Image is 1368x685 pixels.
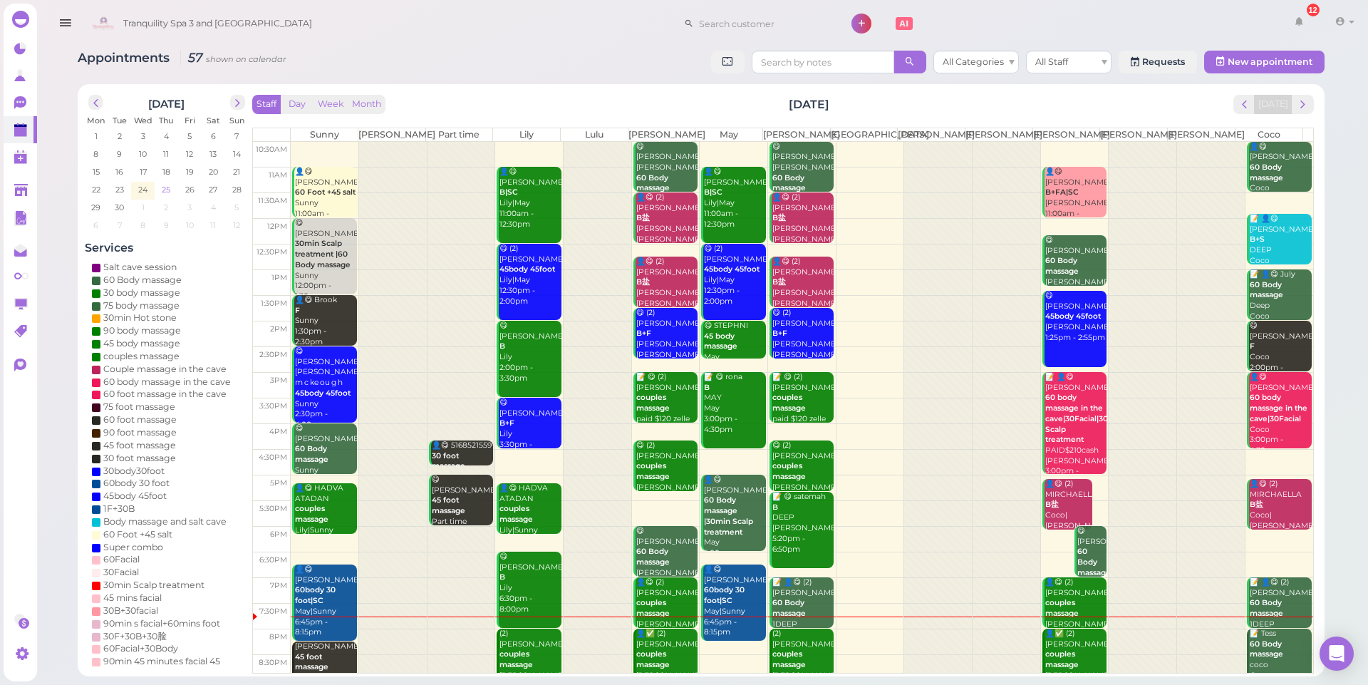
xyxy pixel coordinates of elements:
[270,530,287,539] span: 6pm
[763,128,831,141] th: [PERSON_NAME]
[294,565,356,638] div: 👤😋 [PERSON_NAME] May|Sunny 6:45pm - 8:15pm
[103,655,242,681] div: 90min 45 minutes facial 45 massage
[1045,256,1079,276] b: 60 Body massage
[295,504,328,524] b: couples massage
[499,321,561,383] div: 😋 [PERSON_NAME] Lily 2:00pm - 3:30pm
[499,552,561,614] div: 😋 [PERSON_NAME] Lily 6:30pm - 8:00pm
[703,244,765,307] div: 😋 (2) [PERSON_NAME] Lily|May 12:30pm - 2:00pm
[772,372,834,466] div: 📝 😋 (2) [PERSON_NAME] paid $120 zelle [PERSON_NAME]|[PERSON_NAME] 3:00pm - 4:00pm
[1228,56,1312,67] span: New appointment
[499,398,561,460] div: 😋 [PERSON_NAME] Lily 3:30pm - 4:30pm
[295,444,328,464] b: 60 Body massage
[499,504,533,524] b: couples massage
[209,130,217,143] span: 6
[209,201,217,214] span: 4
[123,4,312,43] span: Tranquility Spa 3 and [GEOGRAPHIC_DATA]
[149,95,185,110] h2: [DATE]
[295,585,336,605] b: 60body 30 foot|SC
[138,148,149,160] span: 10
[103,592,162,604] div: 45 mins facial
[271,273,287,282] span: 1pm
[160,115,174,125] span: Thu
[93,148,100,160] span: 8
[294,167,356,230] div: 👤😋 [PERSON_NAME] Sunny 11:00am - 12:00pm
[295,652,328,672] b: 45 foot massage
[209,148,219,160] span: 13
[636,257,698,330] div: 👤😋 (2) [PERSON_NAME] [PERSON_NAME]|[PERSON_NAME] 12:45pm - 1:45pm
[703,167,765,230] div: 👤😋 [PERSON_NAME] Lily|May 11:00am - 12:30pm
[162,148,171,160] span: 11
[499,167,561,230] div: 👤😋 [PERSON_NAME] Lily|May 11:00am - 12:30pm
[103,528,172,541] div: 60 Foot +45 salt
[493,128,561,141] th: Lily
[772,277,786,287] b: B盐
[348,95,385,114] button: Month
[280,95,314,114] button: Day
[90,183,102,196] span: 22
[103,324,181,337] div: 90 body massage
[636,461,670,481] b: couples massage
[636,213,650,222] b: B盐
[1307,4,1320,16] div: 12
[943,56,1004,67] span: All Categories
[103,413,177,426] div: 60 foot massage
[103,541,163,554] div: Super combo
[103,287,180,299] div: 30 body massage
[294,483,356,546] div: 👤😋 HADVA ATADAN Lily|Sunny 5:10pm - 6:10pm
[1249,214,1312,287] div: 📝 👤😋 [PERSON_NAME] DEEP Coco 11:55am - 12:55pm
[1045,311,1101,321] b: 45body 45foot
[230,95,245,110] button: next
[258,196,287,205] span: 11:30am
[259,350,287,359] span: 2:30pm
[432,451,465,471] b: 30 foot massage
[772,173,806,193] b: 60 Body massage
[116,148,124,160] span: 9
[704,585,745,605] b: 60body 30 foot|SC
[772,492,834,555] div: 📝 😋 satemah DEEP [PERSON_NAME] 5:20pm - 6:50pm
[1077,547,1111,577] b: 60 Body massage
[1254,95,1292,114] button: [DATE]
[208,183,219,196] span: 27
[113,115,127,125] span: Tue
[358,128,425,141] th: [PERSON_NAME]
[704,187,722,197] b: B|SC
[267,222,287,231] span: 12pm
[772,142,834,236] div: 😋 [PERSON_NAME] [PERSON_NAME] [PERSON_NAME]|[PERSON_NAME] 10:30am - 11:30am
[1045,500,1059,509] b: B盐
[231,183,243,196] span: 28
[499,418,514,428] b: B+F
[162,219,170,232] span: 9
[499,649,533,669] b: couples massage
[1249,269,1312,343] div: 📝 👤😋 July Deep Coco 1:00pm - 2:00pm
[704,383,710,392] b: B
[772,441,834,525] div: 😋 (2) [PERSON_NAME] [PERSON_NAME]|[PERSON_NAME] 4:20pm - 5:20pm
[1045,235,1107,309] div: 😋 [PERSON_NAME] [PERSON_NAME] 12:20pm - 1:20pm
[772,503,778,512] b: B
[88,115,105,125] span: Mon
[772,461,806,481] b: couples massage
[295,388,351,398] b: 45body 45foot
[207,115,220,125] span: Sat
[93,219,100,232] span: 6
[499,572,505,582] b: B
[103,465,165,478] div: 30body30foot
[499,244,561,307] div: 😋 (2) [PERSON_NAME] Lily|May 12:30pm - 2:00pm
[636,372,698,466] div: 📝 😋 (2) [PERSON_NAME] paid $120 zelle [PERSON_NAME]|[PERSON_NAME] 3:00pm - 4:00pm
[259,401,287,411] span: 3:30pm
[1119,51,1197,73] a: Requests
[103,642,178,655] div: 60Facial+30Body
[1250,598,1283,618] b: 60 Body massage
[103,503,135,515] div: 1F+30B
[206,54,286,64] small: shown on calendar
[704,495,753,536] b: 60 Body massage |30min Scalp treatment
[636,277,650,287] b: B盐
[636,393,670,413] b: couples massage
[1045,479,1092,552] div: 👤😋 (2) MIRCHAELLA Coco|[PERSON_NAME] 5:05pm - 6:05pm
[694,12,832,35] input: Search customer
[78,50,173,65] span: Appointments
[1249,142,1312,215] div: 👤😋 [PERSON_NAME] Coco 10:30am - 11:30am
[1204,51,1325,73] button: New appointment
[695,128,763,141] th: May
[140,130,147,143] span: 3
[103,604,158,617] div: 30B+30facial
